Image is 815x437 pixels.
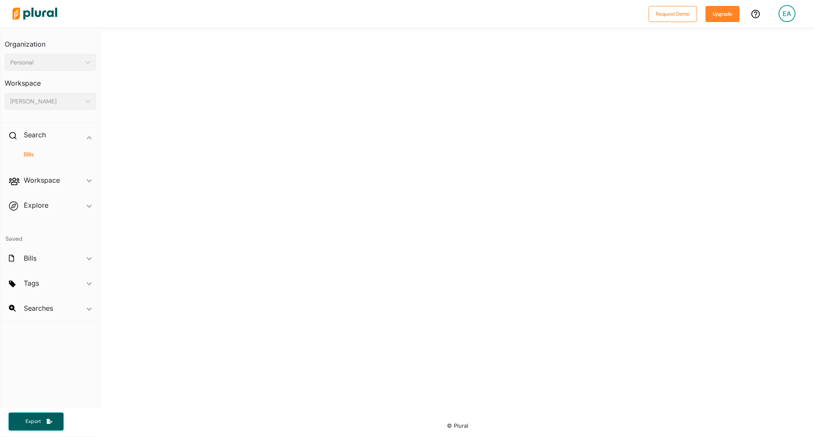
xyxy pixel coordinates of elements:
[5,32,96,50] h3: Organization
[649,6,697,22] button: Request Demo
[778,5,795,22] div: EA
[8,412,64,431] button: Export
[649,9,697,18] a: Request Demo
[705,9,739,18] a: Upgrade
[5,71,96,89] h3: Workspace
[447,423,468,429] small: © Plural
[24,130,46,139] h2: Search
[772,2,802,25] a: EA
[10,58,82,67] div: Personal
[20,418,47,425] span: Export
[24,175,60,185] h2: Workspace
[24,253,37,263] h2: Bills
[13,150,92,159] a: Bills
[10,97,82,106] div: [PERSON_NAME]
[0,224,100,245] h4: Saved
[705,6,739,22] button: Upgrade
